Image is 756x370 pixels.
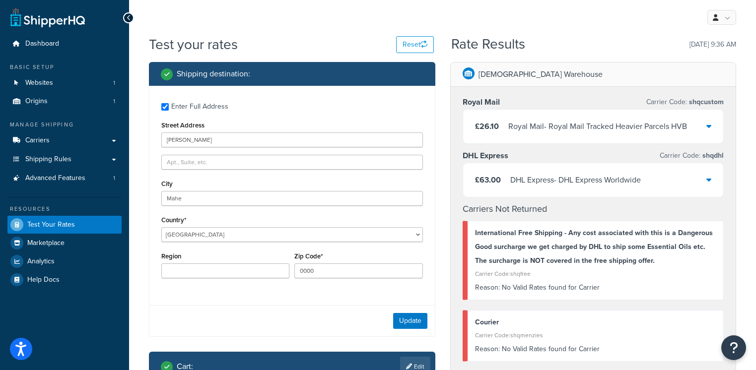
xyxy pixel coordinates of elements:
div: Royal Mail - Royal Mail Tracked Heavier Parcels HVB [508,120,687,133]
a: Test Your Rates [7,216,122,234]
span: Marketplace [27,239,65,247]
button: Open Resource Center [721,335,746,360]
span: 1 [113,174,115,183]
div: No Valid Rates found for Carrier [475,281,716,295]
h4: Carriers Not Returned [463,202,724,216]
div: Basic Setup [7,63,122,71]
h3: DHL Express [463,151,508,161]
span: shqcustom [687,97,724,107]
span: Origins [25,97,48,106]
h1: Test your rates [149,35,238,54]
a: Help Docs [7,271,122,289]
span: Websites [25,79,53,87]
button: Update [393,313,427,329]
a: Marketplace [7,234,122,252]
div: Enter Full Address [171,100,228,114]
div: Resources [7,205,122,213]
span: 1 [113,97,115,106]
span: Reason: [475,282,500,293]
h2: Shipping destination : [177,69,250,78]
span: shqdhl [700,150,724,161]
input: Enter Full Address [161,103,169,111]
p: [DATE] 9:36 AM [689,38,736,52]
label: Street Address [161,122,205,129]
label: Region [161,252,181,260]
div: Carrier Code: shqmenzies [475,328,716,342]
label: Country* [161,216,186,224]
button: Reset [396,36,434,53]
a: Shipping Rules [7,150,122,169]
li: Origins [7,92,122,111]
p: Carrier Code: [660,149,724,163]
span: Carriers [25,136,50,145]
span: Help Docs [27,276,60,284]
div: Manage Shipping [7,121,122,129]
p: Carrier Code: [646,95,724,109]
div: DHL Express - DHL Express Worldwide [510,173,641,187]
a: Carriers [7,131,122,150]
span: £63.00 [475,174,501,185]
label: City [161,180,173,187]
a: Dashboard [7,35,122,53]
div: No Valid Rates found for Carrier [475,342,716,356]
li: Advanced Features [7,169,122,187]
a: Websites1 [7,74,122,92]
li: Websites [7,74,122,92]
h2: Rate Results [451,37,525,52]
label: Zip Code* [294,252,323,260]
span: Test Your Rates [27,221,75,229]
span: Reason: [475,344,500,354]
span: Dashboard [25,40,59,48]
span: Advanced Features [25,174,85,183]
span: Analytics [27,257,55,266]
div: International Free Shipping - Any cost associated with this is a Dangerous Good surcharge we get ... [475,226,716,268]
a: Advanced Features1 [7,169,122,187]
span: Shipping Rules [25,155,71,164]
span: 1 [113,79,115,87]
div: Courier [475,315,716,329]
h3: Royal Mail [463,97,500,107]
input: Apt., Suite, etc. [161,155,423,170]
span: £26.10 [475,121,499,132]
div: Carrier Code: shqfree [475,267,716,281]
a: Analytics [7,252,122,270]
p: [DEMOGRAPHIC_DATA] Warehouse [479,67,603,81]
a: Origins1 [7,92,122,111]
